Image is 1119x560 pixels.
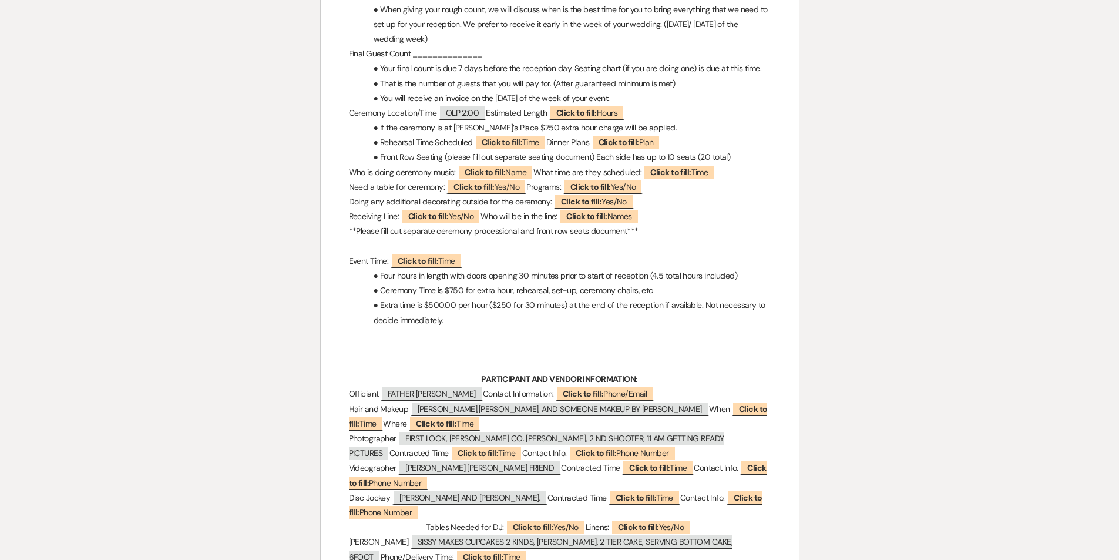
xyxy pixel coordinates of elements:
b: Click to fill: [453,182,494,192]
span: Phone Number [349,490,762,519]
span: OLP 2:00 [439,105,486,120]
p: Receiving Line: Who will be in the line: [349,209,771,224]
b: Click to fill: [482,137,522,147]
span: Phone Number [349,460,767,489]
span: Time [643,165,715,179]
span: Yes/No [563,179,643,194]
p: Officiant Contact Information: [349,387,771,401]
b: Click to fill: [616,492,656,503]
span: Phone/Email [556,386,654,401]
p: **Please fill out separate ceremony processional and front row seats document*** [349,224,771,239]
b: Click to fill: [561,196,601,207]
span: Yes/No [554,194,634,209]
p: Videographer Contracted Time Contact Info. [349,461,771,490]
p: Disc Jockey Contracted Time Contact Info. [349,491,771,520]
b: Click to fill: [563,388,603,399]
span: Time [391,253,462,268]
u: PARTICIPANT AND VENDOR INFORMATION: [481,374,637,384]
p: Ceremony Location/Time Estimated Length [349,106,771,120]
p: Final Guest Count ______________ [349,46,771,61]
span: Name [458,165,533,179]
span: Time [622,460,694,475]
p: Need a table for ceremony: Programs: [349,180,771,195]
span: [PERSON_NAME],[PERSON_NAME], AND SOMEONE MAKEUP BY [PERSON_NAME] [411,401,709,416]
b: Click to fill: [566,211,607,222]
p: ● Front Row Seating (please fill out separate seating document) Each side has up to 10 seats (20 ... [349,150,771,165]
p: ● If the ceremony is at [PERSON_NAME]’s Place $750 extra hour charge will be applied. [349,120,771,135]
b: Click to fill: [349,462,767,488]
p: ● When giving your rough count, we will discuss when is the best time for you to bring everything... [349,2,771,47]
b: Click to fill: [618,522,658,532]
p: ● Your final count is due 7 days before the reception day. Seating chart (if you are doing one) i... [349,61,771,76]
b: Click to fill: [349,404,768,429]
p: Tables Needed for DJ: Linens: [349,520,771,535]
p: Event Time: [349,254,771,269]
span: FATHER [PERSON_NAME] [381,386,483,401]
span: Time [349,401,768,431]
p: ● Extra time is $500.00 per hour ($250 for 30 minutes) at the end of the reception if available. ... [349,298,771,327]
span: Names [559,209,639,223]
span: Yes/No [506,519,586,534]
b: Click to fill: [576,448,616,458]
p: ● Rehearsal Time Scheduled Dinner Plans [349,135,771,150]
b: Click to fill: [599,137,639,147]
span: [PERSON_NAME] AND [PERSON_NAME], [392,490,547,505]
b: Click to fill: [556,108,597,118]
p: ● That is the number of guests that you will pay for. (After guaranteed minimum is met) [349,76,771,91]
span: Yes/No [446,179,526,194]
span: Plan [592,135,661,149]
span: [PERSON_NAME] [PERSON_NAME] FRIEND [398,460,561,475]
b: Click to fill: [458,448,498,458]
b: Click to fill: [513,522,553,532]
b: Click to fill: [465,167,505,177]
b: Click to fill: [408,211,449,222]
b: Click to fill: [398,256,438,266]
span: Time [451,445,522,460]
span: Yes/No [401,209,481,223]
p: Doing any additional decorating outside for the ceremony: [349,195,771,209]
b: Click to fill: [349,492,762,518]
span: Time [609,490,680,505]
span: Time [475,135,546,149]
span: Time [409,416,480,431]
b: Click to fill: [416,418,456,429]
p: ● You will receive an invoice on the [DATE] of the week of your event. [349,91,771,106]
p: ● Four hours in length with doors opening 30 minutes prior to start of reception (4.5 total hours... [349,269,771,283]
span: Phone Number [569,445,676,460]
b: Click to fill: [629,462,670,473]
b: Click to fill: [650,167,691,177]
span: Yes/No [611,519,691,534]
p: ● Ceremony Time is $750 for extra hour, rehearsal, set-up, ceremony chairs, etc [349,283,771,298]
span: Hours [549,105,624,120]
p: Hair and Makeup When Where [349,402,771,431]
p: Photographer Contracted Time Contact Info. [349,431,771,461]
b: Click to fill: [570,182,611,192]
p: Who is doing ceremony music: What time are they scheduled: [349,165,771,180]
span: FIRST LOOK, [PERSON_NAME] CO. [PERSON_NAME], 2 ND SHOOTER, 11 AM GETTING READY PICTURES [349,431,724,460]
